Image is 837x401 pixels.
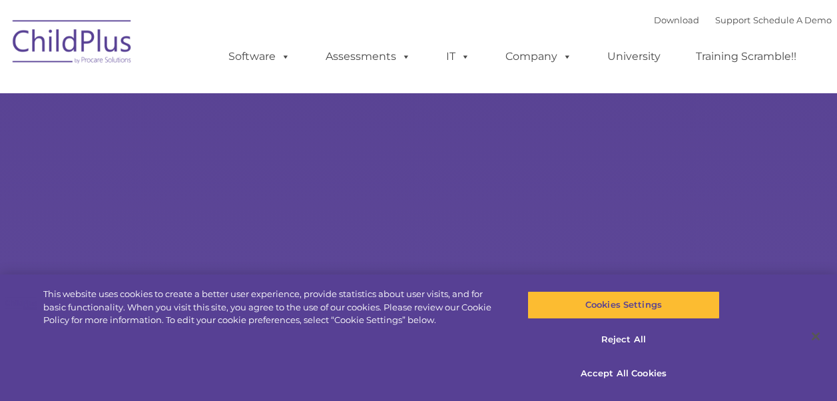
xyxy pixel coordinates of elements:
[683,43,810,70] a: Training Scramble!!
[492,43,585,70] a: Company
[594,43,674,70] a: University
[215,43,304,70] a: Software
[43,288,502,327] div: This website uses cookies to create a better user experience, provide statistics about user visit...
[753,15,832,25] a: Schedule A Demo
[6,11,139,77] img: ChildPlus by Procare Solutions
[527,291,720,319] button: Cookies Settings
[527,360,720,388] button: Accept All Cookies
[654,15,699,25] a: Download
[527,326,720,354] button: Reject All
[312,43,424,70] a: Assessments
[801,322,830,351] button: Close
[654,15,832,25] font: |
[715,15,750,25] a: Support
[433,43,483,70] a: IT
